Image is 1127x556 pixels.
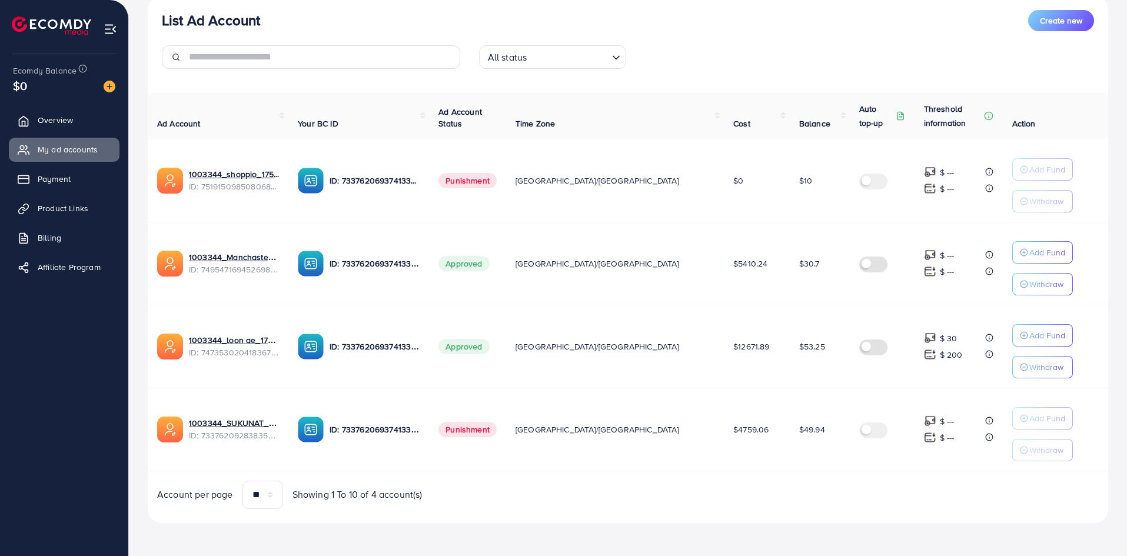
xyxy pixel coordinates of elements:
span: Showing 1 To 10 of 4 account(s) [292,488,423,501]
span: $0 [733,175,743,187]
span: [GEOGRAPHIC_DATA]/[GEOGRAPHIC_DATA] [516,258,679,269]
span: Approved [438,256,489,271]
span: Ad Account Status [438,106,482,129]
button: Withdraw [1012,439,1073,461]
img: top-up amount [924,249,936,261]
img: top-up amount [924,182,936,195]
img: top-up amount [924,166,936,178]
span: Product Links [38,202,88,214]
p: ID: 7337620693741338625 [330,339,420,354]
img: logo [12,16,91,35]
iframe: Chat [1077,503,1118,547]
span: $4759.06 [733,424,769,435]
p: $ 200 [940,348,963,362]
span: $53.25 [799,341,825,352]
p: Threshold information [924,102,982,130]
p: Withdraw [1029,277,1063,291]
img: ic-ba-acc.ded83a64.svg [298,251,324,277]
img: ic-ads-acc.e4c84228.svg [157,334,183,359]
p: $ --- [940,182,955,196]
button: Create new [1028,10,1094,31]
div: Search for option [479,45,626,69]
span: ID: 7337620928383565826 [189,430,279,441]
img: ic-ba-acc.ded83a64.svg [298,417,324,442]
img: ic-ba-acc.ded83a64.svg [298,334,324,359]
p: Add Fund [1029,411,1065,425]
div: <span class='underline'>1003344_loon ae_1740066863007</span></br>7473530204183674896 [189,334,279,358]
button: Add Fund [1012,241,1073,264]
span: Account per page [157,488,233,501]
p: $ --- [940,414,955,428]
p: Add Fund [1029,245,1065,259]
a: Billing [9,226,119,249]
span: ID: 7473530204183674896 [189,347,279,358]
img: ic-ba-acc.ded83a64.svg [298,168,324,194]
button: Add Fund [1012,324,1073,347]
img: ic-ads-acc.e4c84228.svg [157,417,183,442]
span: Your BC ID [298,118,338,129]
img: top-up amount [924,348,936,361]
span: $0 [13,77,27,94]
span: $49.94 [799,424,825,435]
span: My ad accounts [38,144,98,155]
div: <span class='underline'>1003344_SUKUNAT_1708423019062</span></br>7337620928383565826 [189,417,279,441]
p: Add Fund [1029,162,1065,177]
button: Add Fund [1012,158,1073,181]
a: Affiliate Program [9,255,119,279]
span: Payment [38,173,71,185]
p: $ 30 [940,331,958,345]
p: $ --- [940,248,955,262]
p: Withdraw [1029,360,1063,374]
a: 1003344_loon ae_1740066863007 [189,334,279,346]
span: $5410.24 [733,258,767,269]
button: Withdraw [1012,356,1073,378]
img: ic-ads-acc.e4c84228.svg [157,168,183,194]
button: Withdraw [1012,273,1073,295]
div: <span class='underline'>1003344_Manchaster_1745175503024</span></br>7495471694526988304 [189,251,279,275]
button: Withdraw [1012,190,1073,212]
input: Search for option [530,46,607,66]
span: All status [486,49,530,66]
p: $ --- [940,431,955,445]
img: top-up amount [924,431,936,444]
span: Punishment [438,422,497,437]
a: Product Links [9,197,119,220]
span: Punishment [438,173,497,188]
img: top-up amount [924,265,936,278]
span: $30.7 [799,258,820,269]
span: Affiliate Program [38,261,101,273]
img: menu [104,22,117,36]
span: [GEOGRAPHIC_DATA]/[GEOGRAPHIC_DATA] [516,424,679,435]
span: Time Zone [516,118,555,129]
span: Approved [438,339,489,354]
span: Balance [799,118,830,129]
a: 1003344_shoppio_1750688962312 [189,168,279,180]
span: ID: 7495471694526988304 [189,264,279,275]
span: $12671.89 [733,341,769,352]
span: $10 [799,175,812,187]
span: Ecomdy Balance [13,65,77,76]
img: ic-ads-acc.e4c84228.svg [157,251,183,277]
span: Billing [38,232,61,244]
a: 1003344_Manchaster_1745175503024 [189,251,279,263]
span: [GEOGRAPHIC_DATA]/[GEOGRAPHIC_DATA] [516,175,679,187]
span: [GEOGRAPHIC_DATA]/[GEOGRAPHIC_DATA] [516,341,679,352]
p: ID: 7337620693741338625 [330,174,420,188]
p: ID: 7337620693741338625 [330,257,420,271]
p: Add Fund [1029,328,1065,342]
a: Payment [9,167,119,191]
img: top-up amount [924,415,936,427]
p: Withdraw [1029,443,1063,457]
p: $ --- [940,165,955,179]
span: Overview [38,114,73,126]
a: My ad accounts [9,138,119,161]
button: Add Fund [1012,407,1073,430]
img: image [104,81,115,92]
span: Cost [733,118,750,129]
p: Auto top-up [859,102,893,130]
p: $ --- [940,265,955,279]
span: ID: 7519150985080684551 [189,181,279,192]
a: 1003344_SUKUNAT_1708423019062 [189,417,279,429]
p: ID: 7337620693741338625 [330,422,420,437]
